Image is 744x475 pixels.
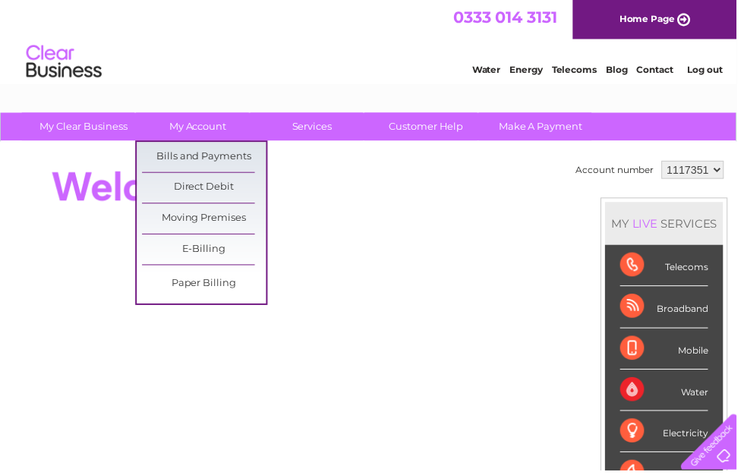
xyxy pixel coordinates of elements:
[643,64,680,76] a: Contact
[26,39,103,86] img: logo.png
[14,8,732,74] div: Clear Business is a trading name of Verastar Limited (registered in [GEOGRAPHIC_DATA] No. 3667643...
[137,114,263,142] a: My Account
[484,114,609,142] a: Make A Payment
[557,64,603,76] a: Telecoms
[458,8,563,27] a: 0333 014 3131
[143,237,269,267] a: E-Billing
[515,64,548,76] a: Energy
[143,206,269,236] a: Moving Premises
[626,247,715,289] div: Telecoms
[578,159,664,184] td: Account number
[477,64,506,76] a: Water
[253,114,378,142] a: Services
[22,114,147,142] a: My Clear Business
[635,219,667,233] div: LIVE
[694,64,730,76] a: Log out
[626,415,715,457] div: Electricity
[626,289,715,331] div: Broadband
[143,143,269,174] a: Bills and Payments
[368,114,493,142] a: Customer Help
[611,204,730,247] div: MY SERVICES
[626,373,715,415] div: Water
[612,64,634,76] a: Blog
[626,332,715,373] div: Mobile
[143,272,269,302] a: Paper Billing
[143,175,269,205] a: Direct Debit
